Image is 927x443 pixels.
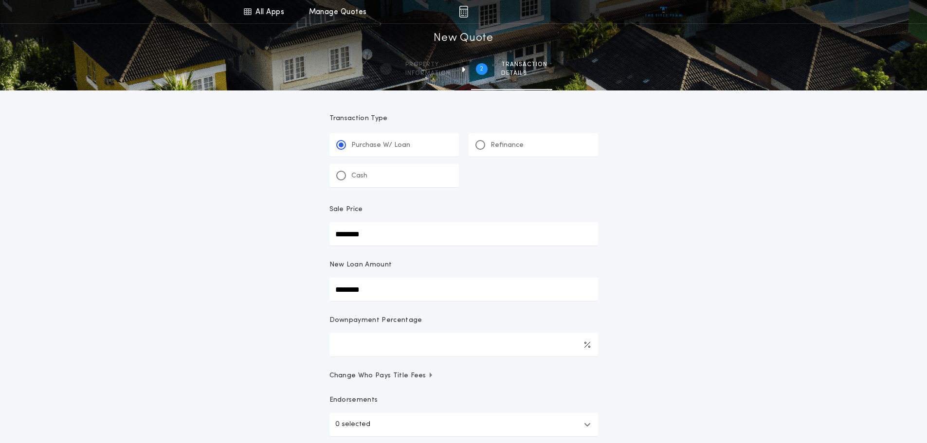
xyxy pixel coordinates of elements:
h1: New Quote [434,31,493,46]
span: information [405,70,451,77]
span: Transaction [501,61,547,69]
img: vs-icon [645,7,682,17]
span: Property [405,61,451,69]
button: Change Who Pays Title Fees [329,371,598,381]
p: Transaction Type [329,114,598,124]
button: 0 selected [329,413,598,436]
p: Purchase W/ Loan [351,141,410,150]
p: New Loan Amount [329,260,392,270]
span: Change Who Pays Title Fees [329,371,434,381]
p: Cash [351,171,367,181]
img: img [459,6,468,18]
p: Endorsements [329,395,598,405]
p: Refinance [491,141,524,150]
span: details [501,70,547,77]
input: New Loan Amount [329,278,598,301]
p: Downpayment Percentage [329,316,422,325]
input: Downpayment Percentage [329,333,598,356]
p: 0 selected [335,419,370,430]
h2: 2 [480,65,483,73]
input: Sale Price [329,222,598,246]
p: Sale Price [329,205,363,214]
